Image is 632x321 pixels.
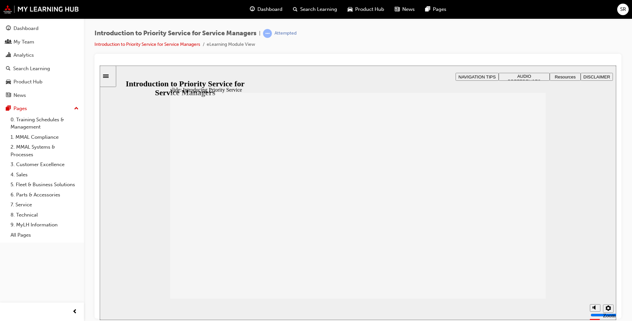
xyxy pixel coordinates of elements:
[245,3,288,16] a: guage-iconDashboard
[420,3,452,16] a: pages-iconPages
[8,142,81,160] a: 2. MMAL Systems & Processes
[6,106,11,112] span: pages-icon
[275,30,297,37] div: Attempted
[74,104,79,113] span: up-icon
[8,170,81,180] a: 4. Sales
[8,190,81,200] a: 6. Parts & Accessories
[13,38,34,46] div: My Team
[6,26,11,32] span: guage-icon
[6,79,11,85] span: car-icon
[13,78,42,86] div: Product Hub
[395,5,400,14] span: news-icon
[490,239,501,246] button: Mute (Ctrl+Alt+M)
[94,30,256,37] span: Introduction to Priority Service for Service Managers
[620,6,626,13] span: SR
[3,49,81,61] a: Analytics
[6,93,11,99] span: news-icon
[3,102,81,115] button: Pages
[13,92,26,99] div: News
[8,220,81,230] a: 9. MyLH Information
[300,6,337,13] span: Search Learning
[3,76,81,88] a: Product Hub
[259,30,260,37] span: |
[13,25,39,32] div: Dashboard
[8,132,81,142] a: 1. MMAL Compliance
[3,63,81,75] a: Search Learning
[8,115,81,132] a: 0. Training Schedules & Management
[13,51,34,59] div: Analytics
[356,7,399,15] button: NAVIGATION TIPS
[3,22,81,35] a: Dashboard
[250,5,255,14] span: guage-icon
[433,6,446,13] span: Pages
[8,160,81,170] a: 3. Customer Excellence
[263,29,272,38] span: learningRecordVerb_ATTEMPT-icon
[257,6,282,13] span: Dashboard
[8,200,81,210] a: 7. Service
[293,5,298,14] span: search-icon
[484,9,510,14] span: DISCLAIMER
[3,5,79,14] img: mmal
[207,41,255,48] li: eLearning Module View
[491,247,533,252] input: volume
[6,66,11,72] span: search-icon
[408,8,441,18] span: AUDIO PREFERENCES
[288,3,342,16] a: search-iconSearch Learning
[72,308,77,316] span: prev-icon
[355,6,384,13] span: Product Hub
[8,180,81,190] a: 5. Fleet & Business Solutions
[487,233,513,254] div: misc controls
[13,105,27,112] div: Pages
[3,36,81,48] a: My Team
[3,21,81,102] button: DashboardMy TeamAnalyticsSearch LearningProduct HubNews
[481,7,513,15] button: DISCLAIMER
[450,7,481,15] button: Resources
[399,7,450,15] button: AUDIO PREFERENCES
[8,210,81,220] a: 8. Technical
[6,39,11,45] span: people-icon
[3,89,81,102] a: News
[342,3,389,16] a: car-iconProduct Hub
[503,247,516,265] label: Zoom to fit
[617,4,629,15] button: SR
[503,239,514,247] button: Settings
[402,6,415,13] span: News
[94,42,200,47] a: Introduction to Priority Service for Service Managers
[8,230,81,240] a: All Pages
[6,52,11,58] span: chart-icon
[455,9,476,14] span: Resources
[425,5,430,14] span: pages-icon
[359,9,396,14] span: NAVIGATION TIPS
[13,65,50,73] div: Search Learning
[389,3,420,16] a: news-iconNews
[348,5,353,14] span: car-icon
